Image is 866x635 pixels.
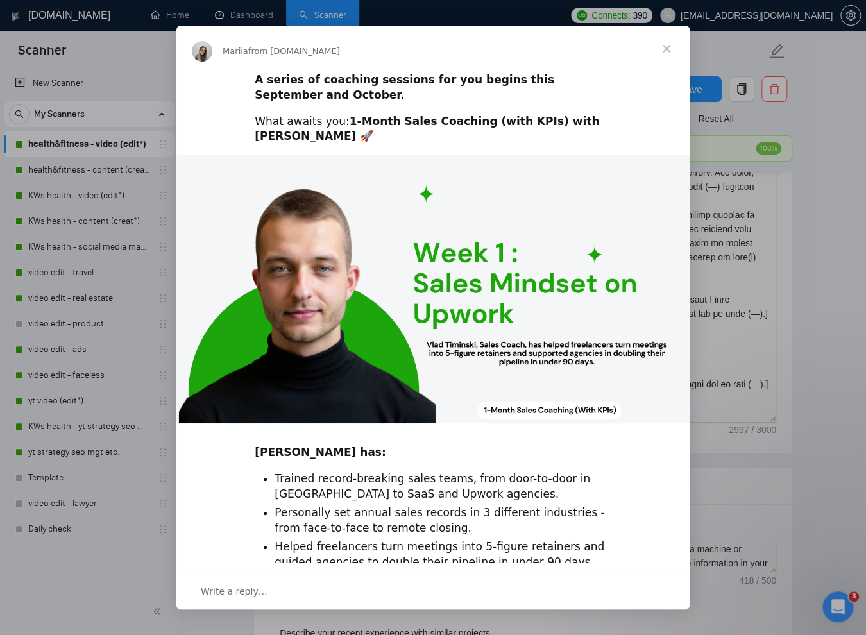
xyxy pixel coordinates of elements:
[255,73,554,101] b: A series of coaching sessions for you begins this September and October.
[248,46,340,56] span: from [DOMAIN_NAME]
[275,505,611,536] li: Personally set annual sales records in 3 different industries - from face-to-face to remote closing.
[201,583,267,600] span: Write a reply…
[223,46,248,56] span: Mariia
[176,573,690,609] div: Open conversation and reply
[275,471,611,502] li: Trained record-breaking sales teams, from door-to-door in [GEOGRAPHIC_DATA] to SaaS and Upwork ag...
[275,539,611,570] li: Helped freelancers turn meetings into 5-figure retainers and guided agencies to double their pipe...
[255,115,599,143] b: 1-Month Sales Coaching (with KPIs) with [PERSON_NAME] 🚀
[255,114,611,145] div: What awaits you:
[192,41,212,62] img: Profile image for Mariia
[255,446,386,459] b: [PERSON_NAME] has:
[643,26,690,72] span: Close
